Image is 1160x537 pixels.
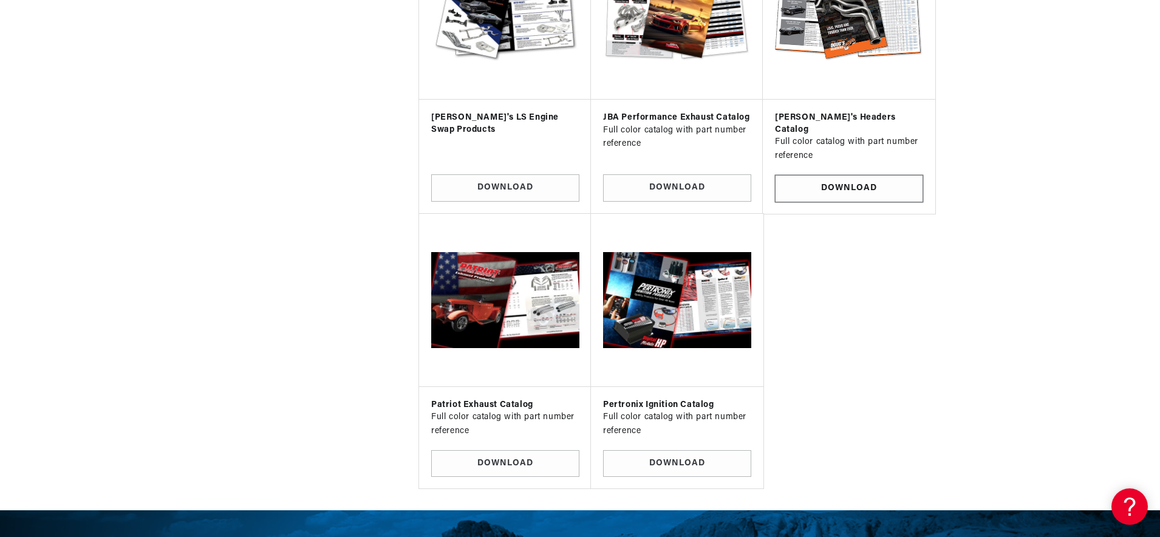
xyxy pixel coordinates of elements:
h3: JBA Performance Exhaust Catalog [603,112,751,124]
p: Full color catalog with part number reference [431,411,579,438]
a: Download [603,174,751,202]
a: Download [431,174,579,202]
h3: [PERSON_NAME]'s LS Engine Swap Products [431,112,579,135]
h3: Patriot Exhaust Catalog [431,399,579,411]
p: Full color catalog with part number reference [603,124,751,151]
p: Full color catalog with part number reference [775,135,923,163]
a: Download [775,175,923,202]
img: Pertronix Ignition Catalog [603,226,751,374]
h3: Pertronix Ignition Catalog [603,399,751,411]
a: Download [431,450,579,477]
a: Download [603,450,751,477]
h3: [PERSON_NAME]'s Headers Catalog [775,112,923,135]
img: Patriot Exhaust Catalog [431,226,579,374]
p: Full color catalog with part number reference [603,411,751,438]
